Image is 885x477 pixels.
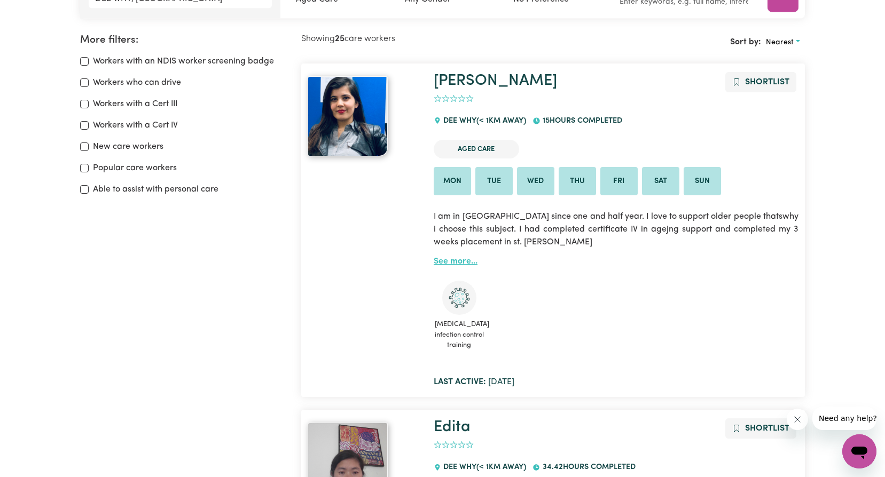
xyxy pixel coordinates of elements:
span: Shortlist [745,424,789,433]
b: 25 [335,35,344,43]
label: Able to assist with personal care [93,183,218,196]
button: Add to shortlist [725,418,796,439]
div: 15 hours completed [532,107,628,136]
a: Edita [434,419,471,435]
h2: Showing care workers [301,34,553,44]
li: Available on Mon [434,167,471,196]
img: CS Academy: COVID-19 Infection Control Training course completed [442,281,476,315]
label: Workers with a Cert III [93,98,177,110]
li: Available on Thu [559,167,596,196]
button: Add to shortlist [725,72,796,92]
label: Popular care workers [93,162,177,174]
a: See more... [434,257,477,266]
button: Sort search results [761,34,805,51]
li: Aged Care [434,140,519,158]
span: [DATE] [434,378,514,386]
li: Available on Wed [517,167,554,196]
span: [MEDICAL_DATA] infection control training [434,315,485,354]
p: I am in [GEOGRAPHIC_DATA] since one and half year. I love to support older people thatswhy i choo... [434,204,798,255]
li: Available on Tue [475,167,513,196]
span: Shortlist [745,78,789,86]
a: [PERSON_NAME] [434,73,557,89]
h2: More filters: [80,34,288,46]
div: add rating by typing an integer from 0 to 5 or pressing arrow keys [434,439,474,451]
span: (< 1km away) [476,463,526,471]
label: Workers with a Cert IV [93,119,178,132]
li: Available on Fri [600,167,638,196]
li: Available on Sat [642,167,679,196]
img: View Sanjeeta's profile [308,76,388,156]
label: New care workers [93,140,163,153]
span: Need any help? [6,7,65,16]
b: Last active: [434,378,486,386]
div: DEE WHY [434,107,532,136]
span: Nearest [766,38,794,46]
iframe: Message from company [812,407,876,430]
span: Sort by: [730,38,761,46]
label: Workers who can drive [93,76,181,89]
div: add rating by typing an integer from 0 to 5 or pressing arrow keys [434,93,474,105]
label: Workers with an NDIS worker screening badge [93,55,274,68]
a: Sanjeeta [308,76,421,156]
span: (< 1km away) [476,117,526,125]
iframe: Button to launch messaging window [842,434,876,468]
li: Available on Sun [684,167,721,196]
iframe: Close message [787,409,808,430]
